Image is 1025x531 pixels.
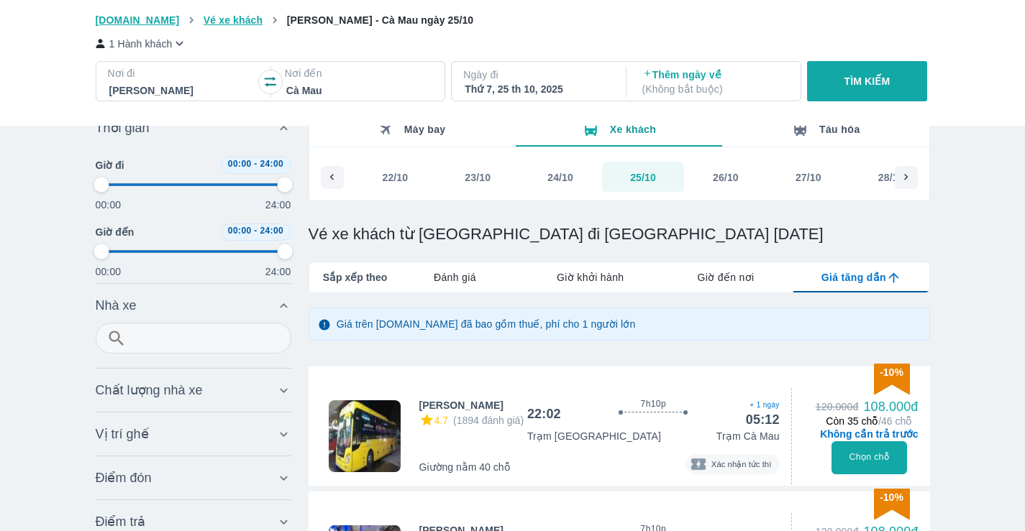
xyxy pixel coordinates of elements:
[287,14,474,26] span: [PERSON_NAME] - Cà Mau ngày 25/10
[96,425,149,443] span: Vị trí ghế
[697,270,754,285] span: Giờ đến nơi
[96,13,930,27] nav: breadcrumb
[387,262,929,292] div: lab API tabs example
[527,429,661,443] p: Trạm [GEOGRAPHIC_DATA]
[874,489,910,520] img: discount
[265,198,291,212] p: 24:00
[109,37,173,51] p: 1 Hành khách
[108,66,256,80] p: Nơi đi
[96,297,137,314] span: Nhà xe
[434,415,448,426] span: 4.7
[323,270,388,285] span: Sắp xếp theo
[642,82,788,96] p: ( Không bắt buộc )
[419,398,504,412] span: [PERSON_NAME]
[716,429,780,443] p: Trạm Cà Mau
[819,124,860,135] span: Tàu hỏa
[404,124,446,135] span: Máy bay
[610,124,656,135] span: Xe khách
[796,170,821,185] div: 27/10
[826,415,912,427] span: Còn 35 chỗ
[878,415,912,427] span: / 46 chỗ
[642,68,788,96] p: Thêm ngày về
[465,82,610,96] div: Thứ 7, 25 th 10, 2025
[96,36,188,51] button: 1 Hành khách
[527,405,561,423] div: 22:02
[96,264,122,279] p: 00:00
[337,317,636,331] p: Giá trên [DOMAIN_NAME] đã bao gồm thuế, phí cho 1 người lớn
[96,288,291,323] div: Nhà xe
[465,170,491,185] div: 23/10
[547,170,573,185] div: 24/10
[807,61,927,101] button: TÌM KIẾM
[309,224,930,244] h1: Vé xe khách từ [GEOGRAPHIC_DATA] đi [GEOGRAPHIC_DATA] [DATE]
[228,159,252,169] span: 00:00
[844,74,890,88] p: TÌM KIẾM
[265,264,291,279] p: 24:00
[878,170,904,185] div: 28/10
[816,400,859,414] div: 120.000đ
[713,170,739,185] div: 26/10
[382,170,408,185] div: 22/10
[707,458,775,471] span: Xác nhận tức thì
[820,427,918,441] span: Không cần trả trước
[96,417,291,451] div: Vị trí ghế
[254,159,257,169] span: -
[96,157,291,279] div: Thời gian
[557,270,624,285] span: Giờ khởi hành
[880,491,903,503] span: -10%
[434,270,476,285] span: Đánh giá
[863,398,918,415] div: 108.000đ
[228,226,252,236] span: 00:00
[690,456,707,473] img: instant verification logo
[746,411,780,428] div: 05:12
[463,68,611,82] p: Ngày đi
[254,226,257,236] span: -
[285,66,433,80] p: Nơi đến
[260,159,283,169] span: 24:00
[641,398,666,410] span: 7h10p
[832,441,907,474] button: Chọn chỗ
[96,373,291,407] div: Chất lượng nhà xe
[96,14,180,26] span: [DOMAIN_NAME]
[96,158,124,172] span: Giờ đi
[630,170,656,185] div: 25/10
[96,225,135,239] span: Giờ đến
[329,400,401,472] img: image
[96,382,203,399] span: Chất lượng nhà xe
[874,364,910,394] img: discount
[419,460,511,474] span: Giường nằm 40 chỗ
[96,469,152,486] span: Điểm đón
[96,513,146,530] span: Điểm trả
[96,198,122,212] p: 00:00
[260,226,283,236] span: 24:00
[746,400,780,411] span: + 1 ngày
[821,270,886,285] span: Giá tăng dần
[96,111,291,145] div: Thời gian
[96,323,291,364] div: Nhà xe
[453,415,524,426] span: (1894 đánh giá)
[96,119,150,137] span: Thời gian
[96,461,291,495] div: Điểm đón
[880,366,903,378] span: -10%
[204,14,263,26] span: Vé xe khách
